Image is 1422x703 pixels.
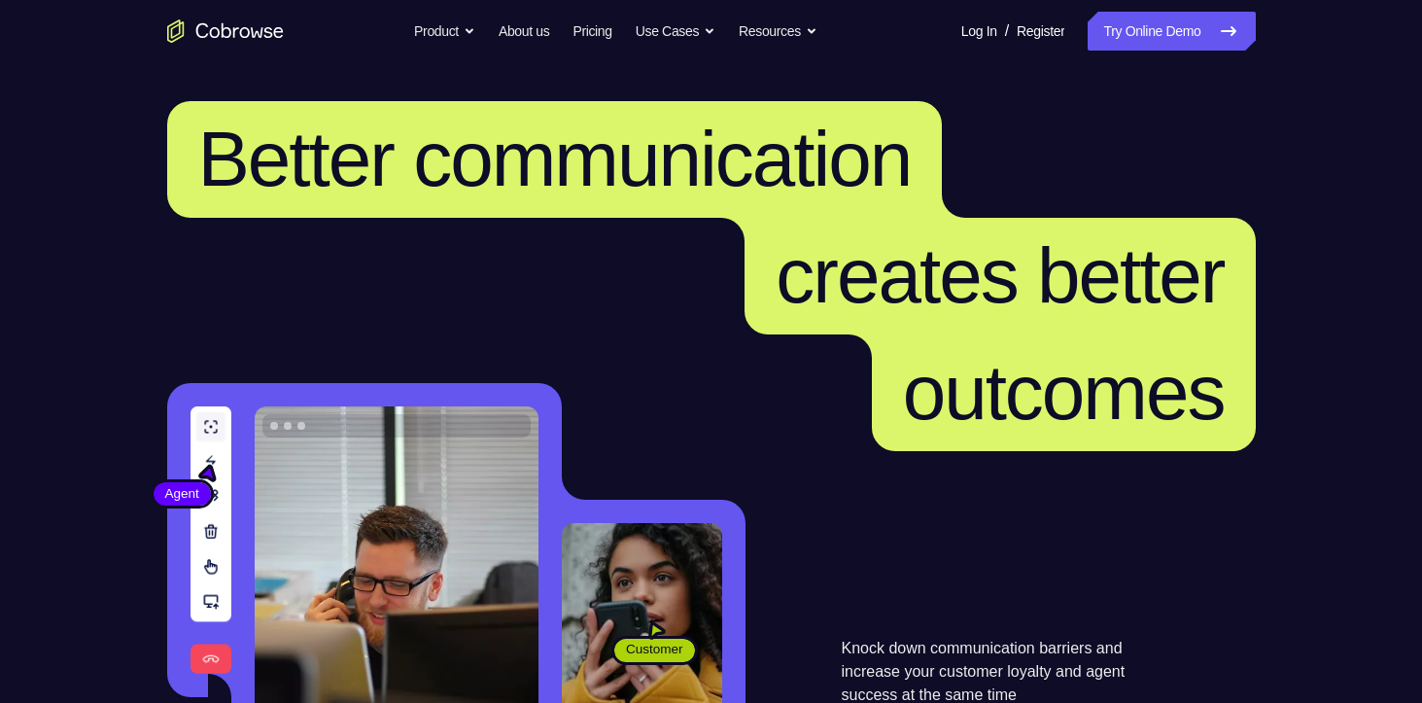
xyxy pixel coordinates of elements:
[903,349,1225,436] span: outcomes
[154,484,211,504] span: Agent
[1017,12,1064,51] a: Register
[636,12,715,51] button: Use Cases
[499,12,549,51] a: About us
[961,12,997,51] a: Log In
[191,406,231,674] img: A series of tools used in co-browsing sessions
[1005,19,1009,43] span: /
[167,19,284,43] a: Go to the home page
[776,232,1224,319] span: creates better
[1088,12,1255,51] a: Try Online Demo
[614,640,695,659] span: Customer
[414,12,475,51] button: Product
[739,12,817,51] button: Resources
[198,116,912,202] span: Better communication
[572,12,611,51] a: Pricing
